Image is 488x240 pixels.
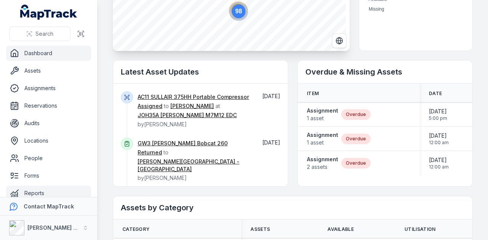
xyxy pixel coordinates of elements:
[429,91,442,97] span: Date
[6,186,91,201] a: Reports
[307,156,338,171] a: Assignment2 assets
[369,6,384,12] span: Missing
[429,108,447,121] time: 27/06/2025, 5:00:00 pm
[170,102,214,110] a: [PERSON_NAME]
[262,139,280,146] span: [DATE]
[429,108,447,115] span: [DATE]
[6,133,91,148] a: Locations
[6,116,91,131] a: Audits
[6,81,91,96] a: Assignments
[429,164,449,170] span: 12:00 am
[429,132,449,140] span: [DATE]
[138,140,251,181] span: to by [PERSON_NAME]
[307,131,338,139] strong: Assignment
[138,140,228,147] a: GW3 [PERSON_NAME] Bobcat 260
[332,33,347,48] button: Switch to Satellite View
[429,156,449,164] span: [DATE]
[341,158,371,168] div: Overdue
[20,5,77,20] a: MapTrack
[138,94,249,127] span: to at by [PERSON_NAME]
[24,203,74,210] strong: Contact MapTrack
[307,107,338,114] strong: Assignment
[307,139,338,146] span: 1 asset
[305,67,465,77] h2: Overdue & Missing Assets
[235,8,242,14] text: 98
[121,67,280,77] h2: Latest Asset Updates
[307,131,338,146] a: Assignment1 asset
[138,102,162,110] a: Assigned
[27,224,90,231] strong: [PERSON_NAME] Group
[35,30,53,38] span: Search
[307,91,319,97] span: Item
[429,156,449,170] time: 25/08/2025, 12:00:00 am
[262,93,280,99] time: 25/08/2025, 8:26:46 am
[341,109,371,120] div: Overdue
[6,98,91,113] a: Reservations
[307,156,338,163] strong: Assignment
[327,226,354,232] span: Available
[262,139,280,146] time: 25/08/2025, 8:11:37 am
[429,115,447,121] span: 5:00 pm
[6,63,91,78] a: Assets
[138,158,251,173] a: [PERSON_NAME][GEOGRAPHIC_DATA] - [GEOGRAPHIC_DATA]
[307,107,338,122] a: Assignment1 asset
[138,93,249,101] a: AC11 SULLAIR 375HH Portable Compressor
[341,134,371,144] div: Overdue
[6,151,91,166] a: People
[6,46,91,61] a: Dashboard
[138,111,237,119] a: JOH35A [PERSON_NAME] M7M12 EDC
[121,202,465,213] h2: Assets by Category
[307,163,338,171] span: 2 assets
[6,168,91,183] a: Forms
[250,226,270,232] span: Assets
[9,27,71,41] button: Search
[429,132,449,146] time: 31/07/2025, 12:00:00 am
[122,226,149,232] span: Category
[307,114,338,122] span: 1 asset
[405,226,435,232] span: Utilisation
[138,149,162,156] a: Returned
[429,140,449,146] span: 12:00 am
[262,93,280,99] span: [DATE]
